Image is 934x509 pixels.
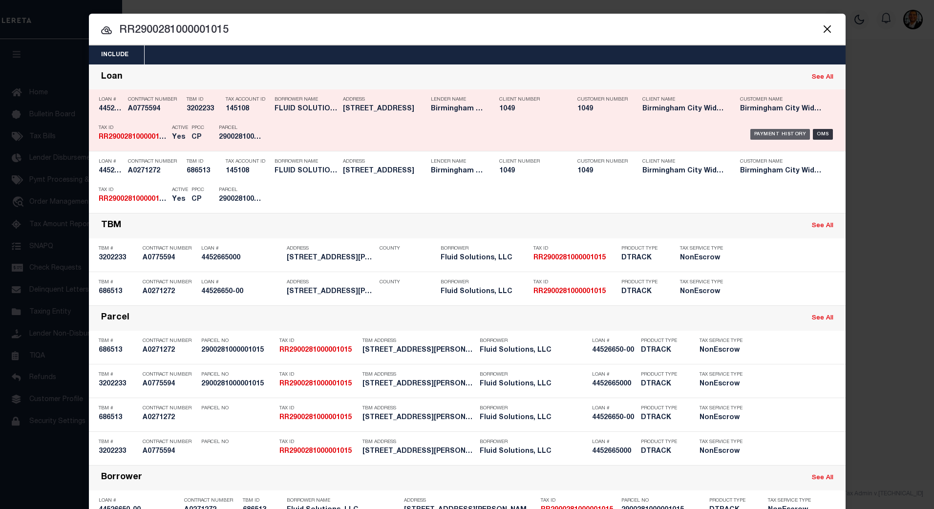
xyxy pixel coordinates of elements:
[99,380,138,388] h5: 3202233
[201,288,282,296] h5: 44526650-00
[99,97,123,103] p: Loan #
[99,414,138,422] h5: 686513
[279,414,358,422] h5: RR2900281000001015
[592,405,636,411] p: Loan #
[480,439,587,445] p: Borrower
[700,338,743,344] p: Tax Service Type
[99,372,138,378] p: TBM #
[275,167,338,175] h5: FLUID SOLUTIONS, LLC
[592,380,636,388] h5: 4452665000
[641,372,685,378] p: Product Type
[201,380,275,388] h5: 2900281000001015
[343,167,426,175] h5: 101 Lyon Lane Birmingham AL 35211
[143,414,196,422] h5: A0271272
[128,159,182,165] p: Contract Number
[243,498,282,504] p: TBM ID
[768,498,817,504] p: Tax Service Type
[287,498,399,504] p: Borrower Name
[201,254,282,262] h5: 4452665000
[362,439,475,445] p: TBM Address
[641,414,685,422] h5: DTRACK
[499,105,563,113] h5: 1049
[592,439,636,445] p: Loan #
[172,125,188,131] p: Active
[740,167,823,175] h5: Birmingham City Wide LDC
[499,97,563,103] p: Client Number
[226,105,270,113] h5: 145108
[191,133,204,142] h5: CP
[480,338,587,344] p: Borrower
[680,279,729,285] p: Tax Service Type
[101,220,121,232] div: TBM
[128,167,182,175] h5: A0271272
[480,380,587,388] h5: Fluid Solutions, LLC
[812,223,833,229] a: See All
[99,187,167,193] p: Tax ID
[201,246,282,252] p: Loan #
[700,380,743,388] h5: NonEscrow
[812,74,833,81] a: See All
[441,246,529,252] p: Borrower
[750,129,810,140] div: Payment History
[99,195,167,204] h5: RR2900281000001015
[700,405,743,411] p: Tax Service Type
[362,380,475,388] h5: 101 LYON LN BIRMINGHAM AL 35211...
[172,133,187,142] h5: Yes
[89,45,141,64] button: Include
[641,338,685,344] p: Product Type
[128,97,182,103] p: Contract Number
[187,97,221,103] p: TBM ID
[642,105,725,113] h5: Birmingham City Wide LDC
[219,133,263,142] h5: 2900281000001015
[533,288,606,295] strong: RR2900281000001015
[642,97,725,103] p: Client Name
[99,288,138,296] h5: 686513
[740,97,823,103] p: Customer Name
[143,338,196,344] p: Contract Number
[99,346,138,355] h5: 686513
[201,346,275,355] h5: 2900281000001015
[143,254,196,262] h5: A0775594
[143,346,196,355] h5: A0271272
[287,246,375,252] p: Address
[101,72,123,83] div: Loan
[143,405,196,411] p: Contract Number
[431,97,485,103] p: Lender Name
[592,346,636,355] h5: 44526650-00
[201,279,282,285] p: Loan #
[577,167,626,175] h5: 1049
[275,159,338,165] p: Borrower Name
[99,159,123,165] p: Loan #
[287,254,375,262] h5: 101 LYON LN
[187,167,221,175] h5: 686513
[641,346,685,355] h5: DTRACK
[99,498,179,504] p: Loan #
[431,159,485,165] p: Lender Name
[740,159,823,165] p: Customer Name
[99,405,138,411] p: TBM #
[533,279,616,285] p: Tax ID
[219,125,263,131] p: Parcel
[480,346,587,355] h5: Fluid Solutions, LLC
[700,372,743,378] p: Tax Service Type
[592,447,636,456] h5: 4452665000
[680,288,729,296] h5: NonEscrow
[641,439,685,445] p: Product Type
[431,105,485,113] h5: Birmingham City Wide LDC
[577,97,628,103] p: Customer Number
[362,414,475,422] h5: 101 LYON LN BIRMINGHAM,AL 35211...
[380,279,436,285] p: County
[577,159,628,165] p: Customer Number
[99,338,138,344] p: TBM #
[592,338,636,344] p: Loan #
[480,447,587,456] h5: Fluid Solutions, LLC
[592,372,636,378] p: Loan #
[184,498,238,504] p: Contract Number
[143,279,196,285] p: Contract Number
[642,167,725,175] h5: Birmingham City Wide LDC
[99,167,123,175] h5: 44526650-00
[172,187,188,193] p: Active
[700,447,743,456] h5: NonEscrow
[89,22,846,39] input: Start typing...
[441,254,529,262] h5: Fluid Solutions, LLC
